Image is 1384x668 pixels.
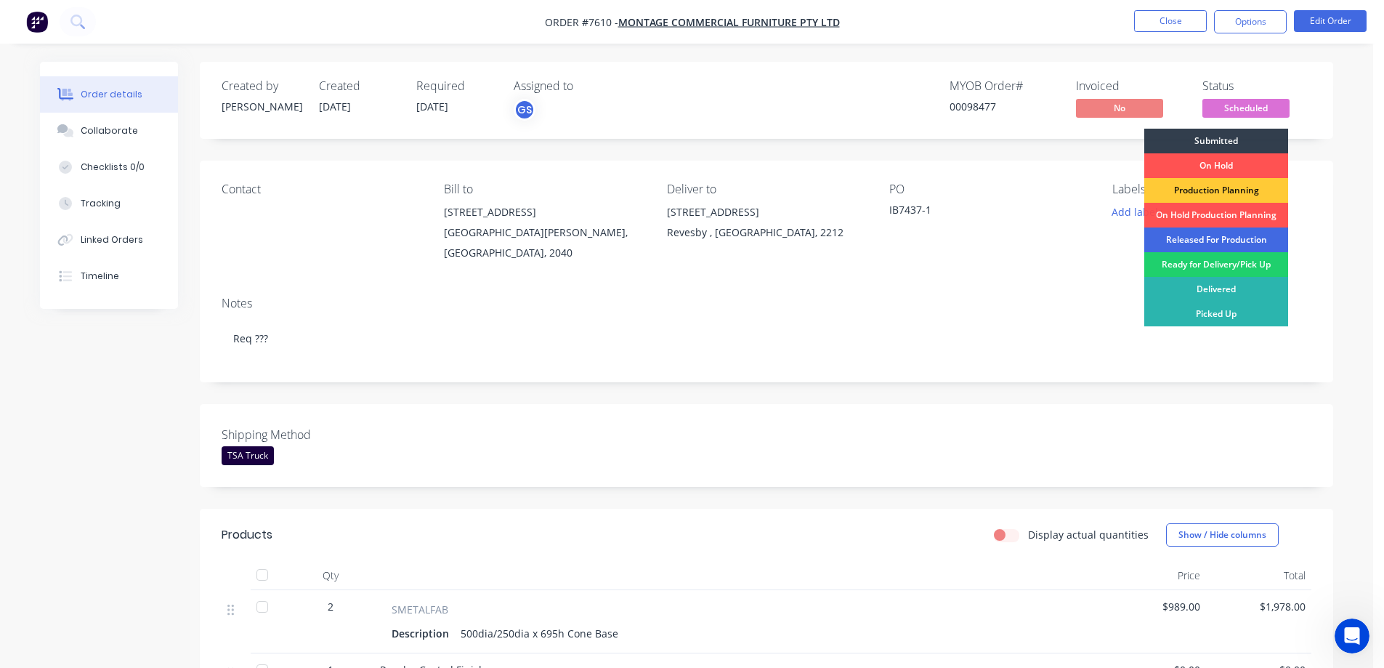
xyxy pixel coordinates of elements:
button: Add labels [1104,202,1170,222]
div: On Hold Production Planning [1144,203,1288,228]
span: 2 [328,599,333,614]
div: Production Planning [1144,178,1288,203]
div: Products [222,526,272,544]
div: Description [392,623,455,644]
div: Picked Up [1144,302,1288,326]
div: PO [889,182,1088,196]
img: Factory [26,11,48,33]
div: [STREET_ADDRESS] [667,202,866,222]
button: Scheduled [1202,99,1290,121]
span: Scheduled [1202,99,1290,117]
div: Created by [222,79,302,93]
div: Order details [81,88,142,101]
div: Collaborate [81,124,138,137]
div: TSA Truck [222,446,274,465]
div: Labels [1112,182,1311,196]
span: [DATE] [416,100,448,113]
button: Linked Orders [40,222,178,258]
span: SMETALFAB [392,602,448,617]
div: Price [1101,561,1206,590]
button: Options [1214,10,1287,33]
button: Collaborate [40,113,178,149]
a: Montage Commercial Furniture Pty Ltd [618,15,840,29]
label: Display actual quantities [1028,527,1149,542]
button: Show / Hide columns [1166,523,1279,547]
div: [STREET_ADDRESS] [444,202,643,222]
span: $1,978.00 [1212,599,1306,614]
div: Bill to [444,182,643,196]
label: Shipping Method [222,426,403,443]
div: [STREET_ADDRESS]Revesby , [GEOGRAPHIC_DATA], 2212 [667,202,866,249]
div: Linked Orders [81,233,143,246]
div: MYOB Order # [950,79,1059,93]
div: Released For Production [1144,228,1288,252]
button: Tracking [40,185,178,222]
div: [STREET_ADDRESS][GEOGRAPHIC_DATA][PERSON_NAME], [GEOGRAPHIC_DATA], 2040 [444,202,643,263]
div: 500dia/250dia x 695h Cone Base [455,623,624,644]
div: Timeline [81,270,119,283]
span: [DATE] [319,100,351,113]
div: [PERSON_NAME] [222,99,302,114]
div: 00098477 [950,99,1059,114]
iframe: Intercom live chat [1335,619,1369,653]
div: Contact [222,182,421,196]
div: Tracking [81,197,121,210]
div: Checklists 0/0 [81,161,145,174]
div: On Hold [1144,153,1288,178]
button: Timeline [40,258,178,294]
div: Revesby , [GEOGRAPHIC_DATA], 2212 [667,222,866,243]
div: Qty [287,561,374,590]
span: $989.00 [1106,599,1200,614]
div: Deliver to [667,182,866,196]
div: Notes [222,297,1311,310]
div: Created [319,79,399,93]
button: Close [1134,10,1207,32]
button: GS [514,99,535,121]
div: Ready for Delivery/Pick Up [1144,252,1288,277]
button: Edit Order [1294,10,1367,32]
span: No [1076,99,1163,117]
span: Order #7610 - [545,15,618,29]
div: Status [1202,79,1311,93]
button: Order details [40,76,178,113]
div: IB7437-1 [889,202,1071,222]
button: Checklists 0/0 [40,149,178,185]
div: Assigned to [514,79,659,93]
div: Total [1206,561,1311,590]
div: Invoiced [1076,79,1185,93]
div: Delivered [1144,277,1288,302]
div: Submitted [1144,129,1288,153]
div: Required [416,79,496,93]
div: Req ??? [222,316,1311,361]
div: [GEOGRAPHIC_DATA][PERSON_NAME], [GEOGRAPHIC_DATA], 2040 [444,222,643,263]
